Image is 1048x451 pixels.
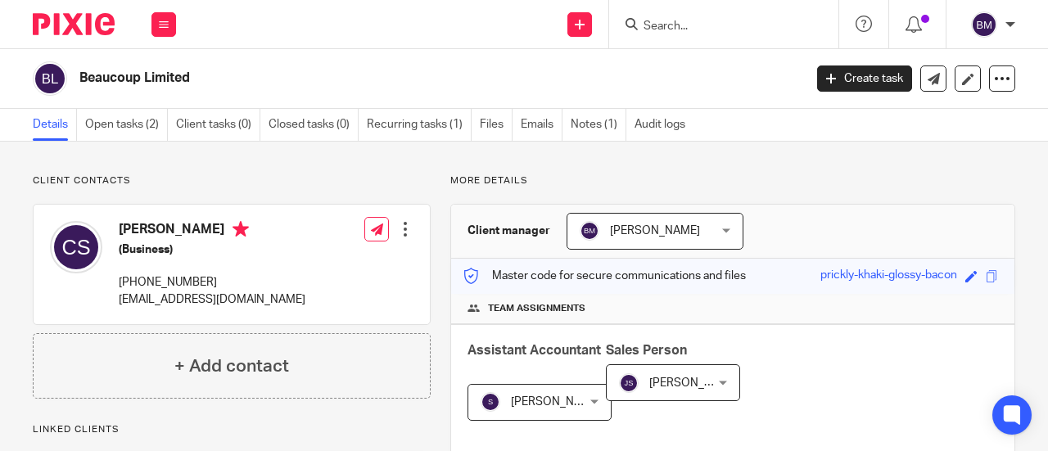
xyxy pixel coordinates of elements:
[580,221,599,241] img: svg%3E
[606,344,687,357] span: Sales Person
[488,302,585,315] span: Team assignments
[33,61,67,96] img: svg%3E
[33,13,115,35] img: Pixie
[480,109,513,141] a: Files
[33,423,431,436] p: Linked clients
[649,377,739,389] span: [PERSON_NAME]
[450,174,1015,187] p: More details
[50,221,102,273] img: svg%3E
[79,70,650,87] h2: Beaucoup Limited
[610,225,700,237] span: [PERSON_NAME]
[33,109,77,141] a: Details
[85,109,168,141] a: Open tasks (2)
[119,291,305,308] p: [EMAIL_ADDRESS][DOMAIN_NAME]
[176,109,260,141] a: Client tasks (0)
[233,221,249,237] i: Primary
[642,20,789,34] input: Search
[468,223,550,239] h3: Client manager
[119,221,305,241] h4: [PERSON_NAME]
[521,109,562,141] a: Emails
[571,109,626,141] a: Notes (1)
[174,354,289,379] h4: + Add contact
[619,373,639,393] img: svg%3E
[971,11,997,38] img: svg%3E
[119,274,305,291] p: [PHONE_NUMBER]
[817,65,912,92] a: Create task
[481,392,500,412] img: svg%3E
[463,268,746,284] p: Master code for secure communications and files
[367,109,472,141] a: Recurring tasks (1)
[33,174,431,187] p: Client contacts
[269,109,359,141] a: Closed tasks (0)
[511,396,611,408] span: [PERSON_NAME] B
[119,241,305,258] h5: (Business)
[468,344,601,357] span: Assistant Accountant
[635,109,693,141] a: Audit logs
[820,267,957,286] div: prickly-khaki-glossy-bacon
